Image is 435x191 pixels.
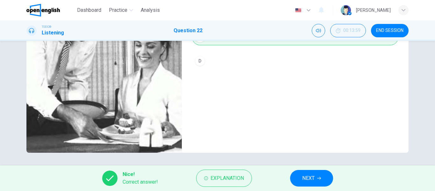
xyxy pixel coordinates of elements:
div: Hide [330,24,366,37]
div: [PERSON_NAME] [356,6,391,14]
span: Practice [109,6,127,14]
button: 00:13:59 [330,24,366,37]
img: Profile picture [341,5,351,15]
span: Explanation [210,174,244,183]
img: OpenEnglish logo [26,4,60,17]
div: Mute [312,24,325,37]
button: Analysis [138,4,162,16]
span: NEXT [302,174,315,183]
span: Nice! [123,171,158,178]
button: NEXT [290,170,333,187]
span: Analysis [141,6,160,14]
button: Explanation [196,170,252,187]
span: Dashboard [77,6,101,14]
a: OpenEnglish logo [26,4,75,17]
button: END SESSION [371,24,409,37]
button: Practice [106,4,136,16]
h1: Question 22 [174,27,203,34]
span: 00:13:59 [343,28,360,33]
span: TOEIC® [42,25,51,29]
img: en [294,8,302,13]
button: Dashboard [75,4,104,16]
span: END SESSION [376,28,403,33]
h1: Listening [42,29,64,37]
span: Correct answer! [123,178,158,186]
